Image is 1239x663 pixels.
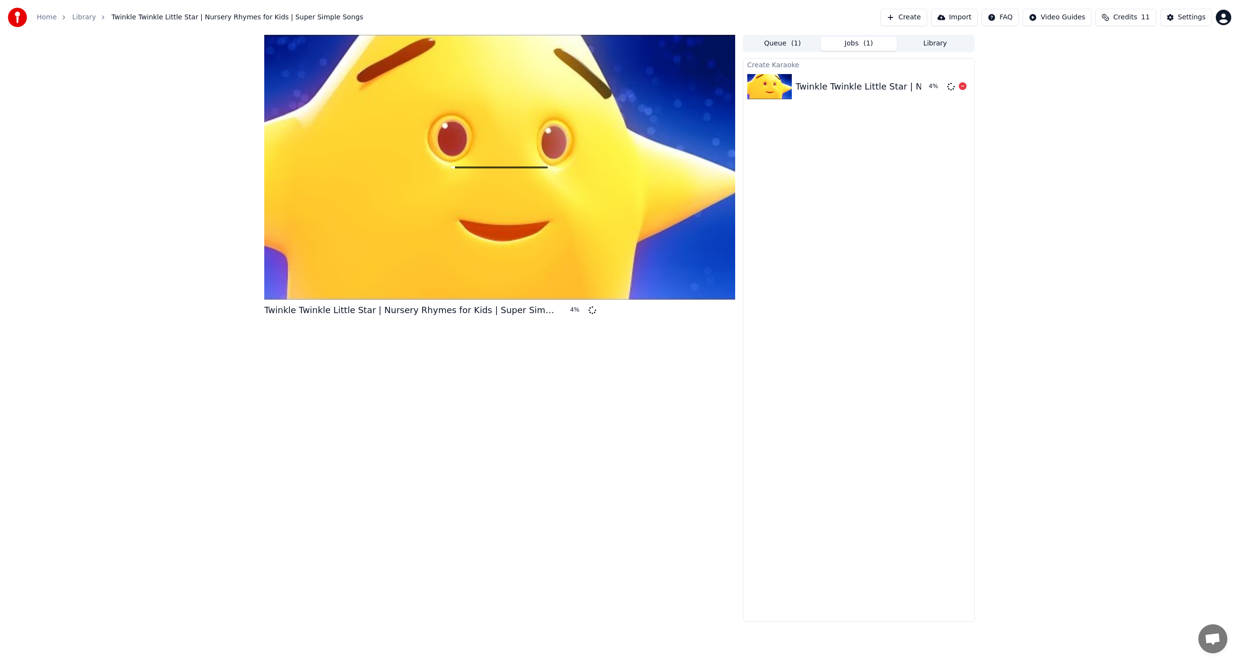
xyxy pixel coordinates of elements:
[1178,13,1206,22] div: Settings
[264,303,555,317] div: Twinkle Twinkle Little Star | Nursery Rhymes for Kids | Super Simple Songs
[880,9,927,26] button: Create
[743,59,974,70] div: Create Karaoke
[796,80,1119,93] div: Twinkle Twinkle Little Star | Nursery Rhymes for Kids | Super Simple Songs
[37,13,57,22] a: Home
[1023,9,1091,26] button: Video Guides
[897,37,973,51] button: Library
[570,306,585,314] div: 4 %
[791,39,801,48] span: ( 1 )
[929,83,943,90] div: 4 %
[1095,9,1156,26] button: Credits11
[1141,13,1150,22] span: 11
[821,37,897,51] button: Jobs
[863,39,873,48] span: ( 1 )
[1198,624,1227,653] a: Open chat
[8,8,27,27] img: youka
[1160,9,1212,26] button: Settings
[72,13,96,22] a: Library
[744,37,821,51] button: Queue
[931,9,978,26] button: Import
[111,13,363,22] span: Twinkle Twinkle Little Star | Nursery Rhymes for Kids | Super Simple Songs
[982,9,1019,26] button: FAQ
[1113,13,1137,22] span: Credits
[37,13,363,22] nav: breadcrumb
